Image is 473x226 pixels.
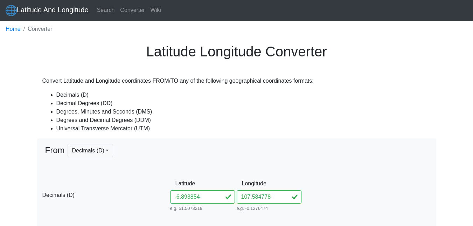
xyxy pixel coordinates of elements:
small: e.g. 51.5073219 [170,205,235,212]
label: Longitude [237,177,258,190]
a: Wiki [148,3,164,17]
li: Converter [21,25,53,33]
span: Decimals (D) [42,191,170,199]
a: Converter [117,3,147,17]
button: Decimals (D) [68,144,113,157]
small: e.g. -0.1276474 [237,205,301,212]
span: From [45,144,65,174]
img: Latitude And Longitude [6,5,17,16]
a: Search [94,3,118,17]
label: Latitude [170,177,192,190]
p: Convert Latitude and Longitude coordinates FROM/TO any of the following geographical coordinates ... [42,77,431,85]
li: Degrees, Minutes and Seconds (DMS) [56,108,431,116]
li: Decimals (D) [56,91,431,99]
a: Home [6,25,21,33]
li: Decimal Degrees (DD) [56,99,431,108]
a: Latitude And Longitude [6,3,89,18]
li: Degrees and Decimal Degrees (DDM) [56,116,431,124]
li: Universal Transverse Mercator (UTM) [56,124,431,133]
